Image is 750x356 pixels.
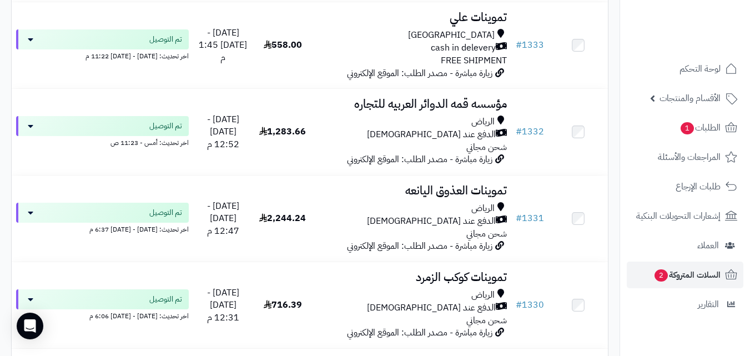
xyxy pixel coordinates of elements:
[676,179,721,194] span: طلبات الإرجاع
[627,291,743,318] a: التقارير
[627,262,743,288] a: السلات المتروكة2
[627,173,743,200] a: طلبات الإرجاع
[681,122,694,134] span: 1
[317,271,507,284] h3: تموينات كوكب الزمرد
[658,149,721,165] span: المراجعات والأسئلة
[317,98,507,111] h3: مؤسسه قمه الدوائر العربيه للتجاره
[149,121,182,132] span: تم التوصيل
[516,38,522,52] span: #
[16,223,189,234] div: اخر تحديث: [DATE] - [DATE] 6:37 م
[264,298,302,312] span: 716.39
[471,289,495,302] span: الرياض
[516,298,544,312] a: #1330
[149,294,182,305] span: تم التوصيل
[317,184,507,197] h3: تموينات العذوق اليانعه
[149,207,182,218] span: تم التوصيل
[679,61,721,77] span: لوحة التحكم
[431,42,496,54] span: cash in delevery
[679,120,721,136] span: الطلبات
[207,286,239,325] span: [DATE] - [DATE] 12:31 م
[199,26,247,65] span: [DATE] - [DATE] 1:45 م
[16,49,189,61] div: اخر تحديث: [DATE] - [DATE] 11:22 م
[516,125,522,138] span: #
[259,212,306,225] span: 2,244.24
[367,302,496,314] span: الدفع عند [DEMOGRAPHIC_DATA]
[466,314,507,327] span: شحن مجاني
[698,297,719,312] span: التقارير
[347,67,492,80] span: زيارة مباشرة - مصدر الطلب: الموقع الإلكتروني
[347,153,492,166] span: زيارة مباشرة - مصدر الطلب: الموقع الإلكتروني
[627,144,743,171] a: المراجعات والأسئلة
[660,91,721,106] span: الأقسام والمنتجات
[627,56,743,82] a: لوحة التحكم
[149,34,182,45] span: تم التوصيل
[317,11,507,24] h3: تموينات علي
[264,38,302,52] span: 558.00
[471,202,495,215] span: الرياض
[347,239,492,253] span: زيارة مباشرة - مصدر الطلب: الموقع الإلكتروني
[655,269,668,282] span: 2
[516,212,544,225] a: #1331
[516,298,522,312] span: #
[16,136,189,148] div: اخر تحديث: أمس - 11:23 ص
[516,38,544,52] a: #1333
[367,128,496,141] span: الدفع عند [DEMOGRAPHIC_DATA]
[367,215,496,228] span: الدفع عند [DEMOGRAPHIC_DATA]
[636,208,721,224] span: إشعارات التحويلات البنكية
[16,309,189,321] div: اخر تحديث: [DATE] - [DATE] 6:06 م
[627,114,743,141] a: الطلبات1
[627,203,743,229] a: إشعارات التحويلات البنكية
[653,267,721,283] span: السلات المتروكة
[697,238,719,253] span: العملاء
[17,313,43,339] div: Open Intercom Messenger
[408,29,495,42] span: [GEOGRAPHIC_DATA]
[516,212,522,225] span: #
[516,125,544,138] a: #1332
[627,232,743,259] a: العملاء
[207,199,239,238] span: [DATE] - [DATE] 12:47 م
[471,116,495,128] span: الرياض
[441,54,507,67] span: FREE SHIPMENT
[466,141,507,154] span: شحن مجاني
[675,31,739,54] img: logo-2.png
[259,125,306,138] span: 1,283.66
[207,113,239,152] span: [DATE] - [DATE] 12:52 م
[466,227,507,240] span: شحن مجاني
[347,326,492,339] span: زيارة مباشرة - مصدر الطلب: الموقع الإلكتروني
